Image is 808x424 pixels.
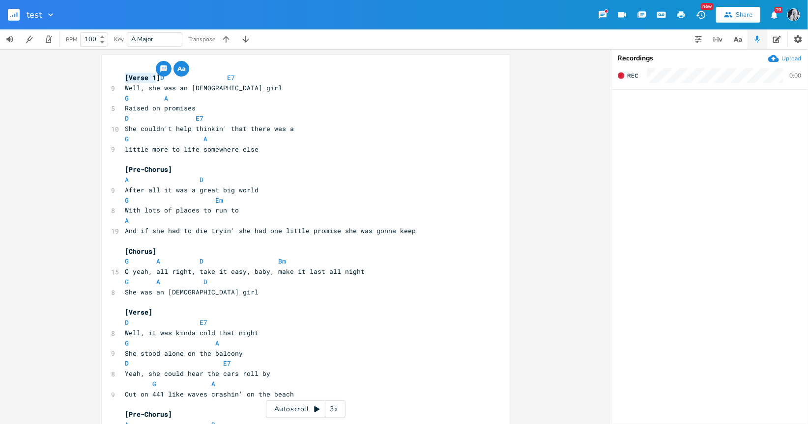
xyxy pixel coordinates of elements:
span: Well, it was kinda cold that night [125,328,259,337]
button: Share [716,7,760,23]
span: D [200,175,204,184]
span: She couldn't help thinkin' that there was a [125,124,294,133]
div: 0:00 [789,73,801,79]
div: Autoscroll [266,400,346,418]
span: E7 [196,114,204,123]
span: A [165,94,169,103]
div: 3x [325,400,343,418]
div: Upload [781,54,801,62]
span: D [161,73,165,82]
span: D [125,114,129,123]
span: Raised on promises [125,104,196,112]
span: She stood alone on the balcony [125,349,243,358]
span: She was an [DEMOGRAPHIC_DATA] girl [125,288,259,296]
span: G [125,196,129,205]
span: And if she had to die tryin' she had one little promise she was gonna keep [125,226,416,235]
span: A [125,175,129,184]
span: G [125,277,129,286]
button: 20 [764,6,784,24]
span: Rec [627,72,638,79]
span: D [125,318,129,327]
span: Well, she was an [DEMOGRAPHIC_DATA] girl [125,83,283,92]
button: New [691,6,711,24]
span: [Verse] [125,308,153,317]
span: A [157,257,161,265]
img: Anya [787,8,800,21]
span: A Major [131,35,153,44]
button: Upload [768,53,801,64]
span: E7 [228,73,235,82]
span: With lots of places to run to [125,206,239,214]
span: Em [216,196,224,205]
span: G [125,134,129,143]
span: Yeah, she could hear the cars roll by [125,369,271,378]
span: [Verse 1] [125,73,161,82]
span: A [125,216,129,225]
span: [Pre-Chorus] [125,165,173,174]
span: A [212,379,216,388]
span: [Chorus] [125,247,157,256]
div: Transpose [188,36,215,42]
span: A [204,134,208,143]
span: After all it was a great big world [125,185,259,194]
div: Recordings [617,55,802,62]
span: A [216,339,220,347]
span: D [200,257,204,265]
span: Out on 441 like waves crashin' on the beach [125,390,294,398]
span: E7 [200,318,208,327]
span: Bm [279,257,287,265]
span: D [125,359,129,368]
div: Share [736,10,752,19]
span: G [153,379,157,388]
span: test [27,10,42,19]
span: A [157,277,161,286]
div: New [701,3,714,10]
span: little more to life somewhere else [125,145,259,154]
div: 20 [775,7,782,13]
span: E7 [224,359,231,368]
div: BPM [66,37,77,42]
div: Key [114,36,124,42]
span: G [125,339,129,347]
span: G [125,257,129,265]
button: Rec [613,68,642,83]
span: [Pre-Chorus] [125,410,173,419]
span: O yeah, all right, take it easy, baby, make it last all night [125,267,365,276]
span: G [125,94,129,103]
span: D [204,277,208,286]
